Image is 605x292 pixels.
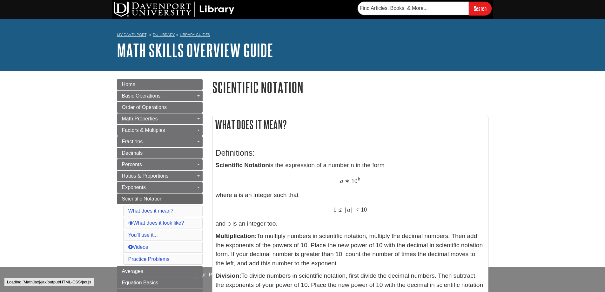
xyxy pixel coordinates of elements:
span: Decimals [122,150,143,156]
input: Find Articles, Books, & More... [358,2,469,15]
span: ∗ [345,177,350,185]
span: | [351,206,353,213]
span: Equation Basics [122,280,158,285]
a: Averages [117,266,203,277]
span: Home [122,82,136,87]
span: Basic Operations [122,93,161,98]
a: Basic Operations [117,91,203,101]
span: Ratios & Proportions [122,173,169,179]
p: To multiply numbers in scientific notation, multiply the decimal numbers. Then add the exponents ... [216,232,485,268]
a: What does it mean? [128,208,173,214]
span: Math Properties [122,116,158,121]
nav: breadcrumb [117,31,488,41]
a: Home [117,79,203,90]
a: Math Skills Overview Guide [117,40,273,60]
a: Decimals [117,148,203,159]
a: You'll use it... [128,232,158,238]
h1: Scientific Notation [212,79,488,95]
strong: Scientific Notation [216,162,269,168]
img: DU Library [114,2,234,17]
a: My Davenport [117,32,146,37]
span: b [358,176,360,182]
p: is the expression of a number n in the form where a is an integer such that and b is an integer too. [216,161,485,228]
span: 10 [361,206,367,213]
a: Scientific Notation [117,194,203,204]
h3: Definitions: [216,148,485,158]
a: Practice Problems [128,256,170,262]
span: Percents [122,162,142,167]
a: Ratios & Proportions [117,171,203,181]
span: Factors & Multiples [122,127,165,133]
a: DU Library [153,32,175,37]
strong: Multiplication: [216,233,257,239]
form: Searches DU Library's articles, books, and more [358,2,492,15]
a: Factors & Multiples [117,125,203,136]
span: Order of Operations [122,105,167,110]
span: Averages [122,268,143,274]
span: | [345,206,346,213]
a: Library Guides [180,32,210,37]
a: Equation Basics [117,277,203,288]
span: 1 [333,206,337,213]
input: Search [469,2,492,15]
a: Videos [128,244,148,250]
h2: What does it mean? [212,116,488,133]
a: Exponents [117,182,203,193]
a: What does it look like? [128,220,184,226]
div: Loading [MathJax]/jax/output/HTML-CSS/jax.js [4,278,94,286]
span: Scientific Notation [122,196,163,201]
a: Math Properties [117,113,203,124]
strong: Division: [216,272,241,279]
a: Order of Operations [117,102,203,113]
span: Exponents [122,185,146,190]
a: Percents [117,159,203,170]
span: 10 [352,177,358,185]
span: < [355,206,359,213]
span: Fractions [122,139,143,144]
span: a [347,206,350,213]
span: a [340,177,343,185]
span: ≤ [339,206,342,213]
a: Fractions [117,136,203,147]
